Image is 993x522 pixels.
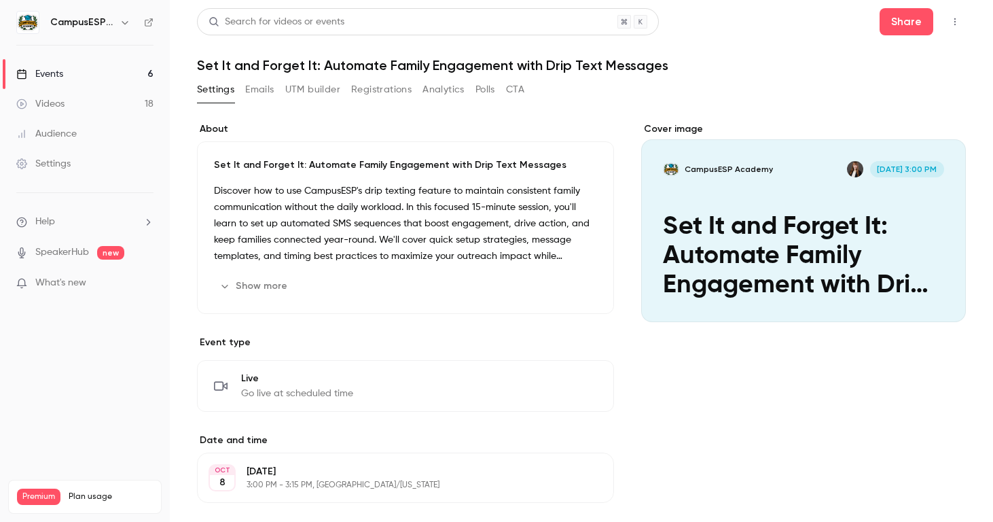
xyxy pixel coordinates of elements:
p: 3:00 PM - 3:15 PM, [GEOGRAPHIC_DATA]/[US_STATE] [247,480,542,491]
p: [DATE] [247,465,542,478]
label: Date and time [197,434,614,447]
iframe: Noticeable Trigger [137,277,154,290]
section: Cover image [641,122,966,322]
h6: CampusESP Academy [50,16,114,29]
button: CTA [506,79,524,101]
button: Share [880,8,933,35]
span: Go live at scheduled time [241,387,353,400]
button: Registrations [351,79,412,101]
span: Plan usage [69,491,153,502]
span: Premium [17,489,60,505]
label: About [197,122,614,136]
button: Polls [475,79,495,101]
div: Settings [16,157,71,171]
a: SpeakerHub [35,245,89,260]
span: Help [35,215,55,229]
p: Set It and Forget It: Automate Family Engagement with Drip Text Messages [214,158,597,172]
span: Live [241,372,353,385]
h1: Set It and Forget It: Automate Family Engagement with Drip Text Messages [197,57,966,73]
button: Emails [245,79,274,101]
label: Cover image [641,122,966,136]
button: Show more [214,275,295,297]
div: OCT [210,466,234,475]
li: help-dropdown-opener [16,215,154,229]
button: Analytics [422,79,465,101]
p: Event type [197,336,614,349]
div: Events [16,67,63,81]
p: 8 [219,476,225,489]
img: CampusESP Academy [17,12,39,33]
span: What's new [35,276,86,290]
span: new [97,246,124,260]
button: UTM builder [285,79,340,101]
button: Settings [197,79,234,101]
div: Search for videos or events [209,15,344,29]
div: Audience [16,127,77,141]
p: Discover how to use CampusESP's drip texting feature to maintain consistent family communication ... [214,183,597,264]
div: Videos [16,97,65,111]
